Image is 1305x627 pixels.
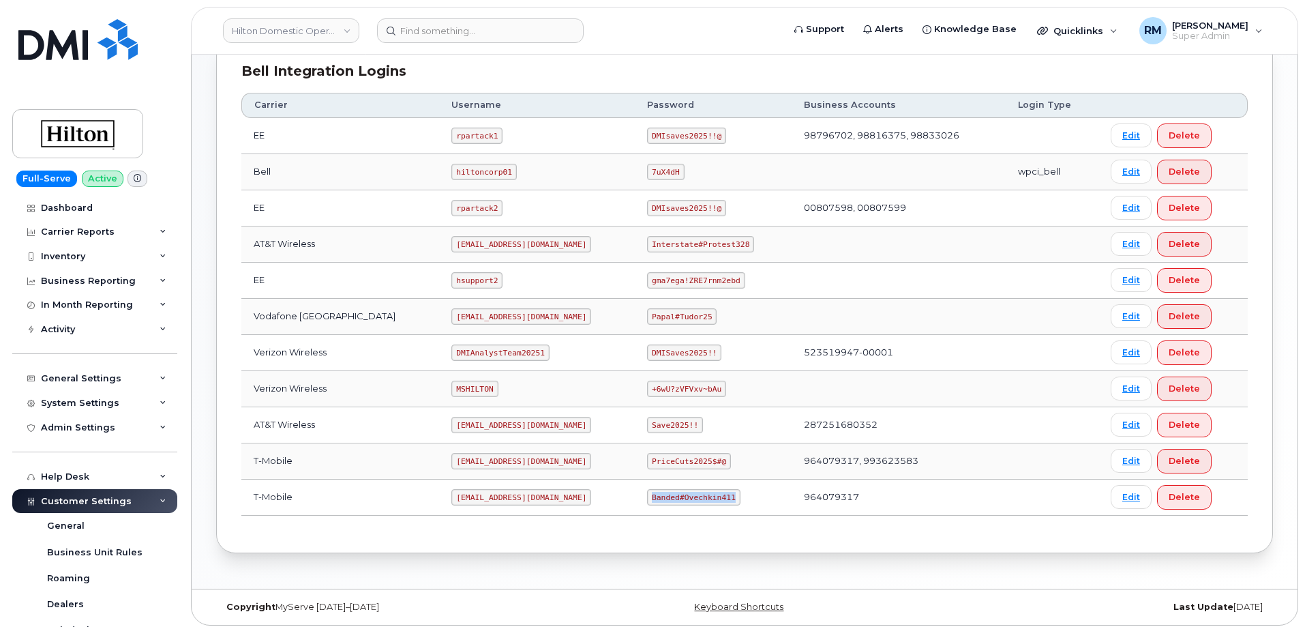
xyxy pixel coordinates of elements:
[1169,129,1200,142] span: Delete
[647,164,684,180] code: 7uX4dH
[1111,196,1152,220] a: Edit
[1157,160,1212,184] button: Delete
[451,453,591,469] code: [EMAIL_ADDRESS][DOMAIN_NAME]
[241,93,439,117] th: Carrier
[1111,232,1152,256] a: Edit
[647,308,717,325] code: Papal#Tudor25
[1111,485,1152,509] a: Edit
[1006,93,1098,117] th: Login Type
[216,602,569,613] div: MyServe [DATE]–[DATE]
[1157,232,1212,257] button: Delete
[647,272,745,289] code: gma7ega!ZRE7rnm2ebd
[451,200,502,216] code: rpartack2
[1111,377,1152,400] a: Edit
[792,190,1006,227] td: 00807598, 00807599
[241,61,1248,81] div: Bell Integration Logins
[241,480,439,516] td: T-Mobile
[1169,310,1200,323] span: Delete
[920,602,1273,613] div: [DATE]
[647,200,726,216] code: DMIsaves2025!!@
[913,16,1026,43] a: Knowledge Base
[1111,340,1152,364] a: Edit
[647,345,721,361] code: DMISaves2025!!
[241,299,439,335] td: Vodafone [GEOGRAPHIC_DATA]
[1172,20,1248,31] span: [PERSON_NAME]
[1157,196,1212,220] button: Delete
[451,236,591,252] code: [EMAIL_ADDRESS][DOMAIN_NAME]
[1169,346,1200,359] span: Delete
[1169,418,1200,431] span: Delete
[1157,413,1212,437] button: Delete
[451,417,591,433] code: [EMAIL_ADDRESS][DOMAIN_NAME]
[241,190,439,227] td: EE
[792,407,1006,443] td: 287251680352
[792,335,1006,371] td: 523519947-00001
[875,23,903,36] span: Alerts
[451,345,549,361] code: DMIAnalystTeam20251
[451,128,502,144] code: rpartack1
[1111,160,1152,184] a: Edit
[223,18,359,43] a: Hilton Domestic Operating Company Inc
[934,23,1017,36] span: Knowledge Base
[1169,491,1200,504] span: Delete
[1157,377,1212,401] button: Delete
[439,93,635,117] th: Username
[241,154,439,190] td: Bell
[226,602,275,612] strong: Copyright
[241,263,439,299] td: EE
[1169,201,1200,214] span: Delete
[1157,123,1212,148] button: Delete
[241,407,439,443] td: AT&T Wireless
[451,489,591,506] code: [EMAIL_ADDRESS][DOMAIN_NAME]
[635,93,792,117] th: Password
[1111,413,1152,437] a: Edit
[1053,25,1103,36] span: Quicklinks
[1111,123,1152,147] a: Edit
[806,23,844,36] span: Support
[1169,165,1200,178] span: Delete
[241,227,439,263] td: AT&T Wireless
[792,93,1006,117] th: Business Accounts
[451,381,498,397] code: MSHILTON
[1169,237,1200,250] span: Delete
[694,602,783,612] a: Keyboard Shortcuts
[785,16,854,43] a: Support
[1157,340,1212,365] button: Delete
[451,308,591,325] code: [EMAIL_ADDRESS][DOMAIN_NAME]
[647,453,731,469] code: PriceCuts2025$#@
[241,443,439,480] td: T-Mobile
[792,480,1006,516] td: 964079317
[1246,568,1295,617] iframe: Messenger Launcher
[1027,17,1127,44] div: Quicklinks
[451,272,502,289] code: hsupport2
[647,417,703,433] code: Save2025!!
[647,128,726,144] code: DMIsaves2025!!@
[1157,485,1212,510] button: Delete
[241,118,439,154] td: EE
[1157,304,1212,329] button: Delete
[1173,602,1233,612] strong: Last Update
[1144,23,1162,39] span: RM
[451,164,516,180] code: hiltoncorp01
[1169,382,1200,395] span: Delete
[1169,454,1200,467] span: Delete
[1172,31,1248,42] span: Super Admin
[241,371,439,407] td: Verizon Wireless
[647,236,754,252] code: Interstate#Protest328
[1157,449,1212,473] button: Delete
[241,335,439,371] td: Verizon Wireless
[854,16,913,43] a: Alerts
[1111,268,1152,292] a: Edit
[792,118,1006,154] td: 98796702, 98816375, 98833026
[792,443,1006,480] td: 964079317, 993623583
[1169,274,1200,287] span: Delete
[1111,449,1152,473] a: Edit
[1006,154,1098,190] td: wpci_bell
[647,381,726,397] code: +6wU?zVFVxv~bAu
[1157,268,1212,293] button: Delete
[1111,304,1152,328] a: Edit
[647,489,740,506] code: Banded#Ovechkin411
[1130,17,1272,44] div: Rachel Miller
[377,18,584,43] input: Find something...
